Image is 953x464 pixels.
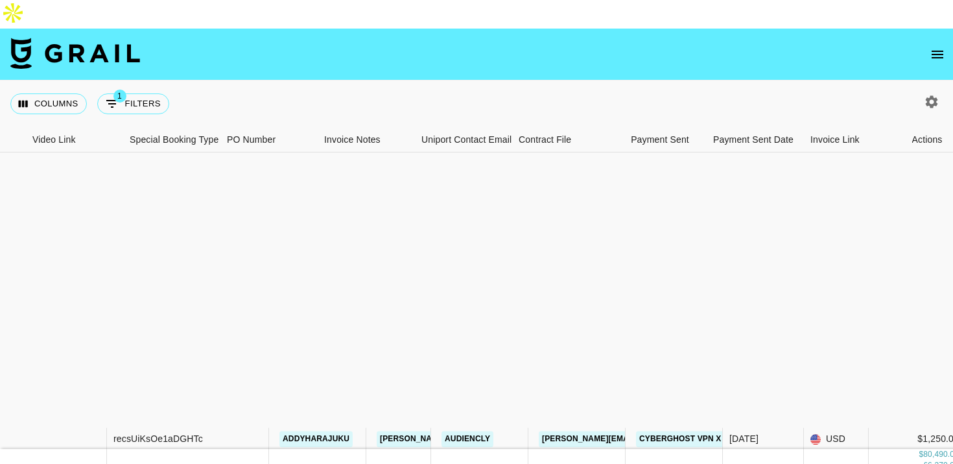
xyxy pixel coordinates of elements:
div: Sep '25 [729,433,759,446]
a: [PERSON_NAME][EMAIL_ADDRESS][DOMAIN_NAME] [539,431,750,447]
a: [PERSON_NAME][EMAIL_ADDRESS][DOMAIN_NAME] [377,431,588,447]
a: Audiencly [441,431,493,447]
span: 1 [113,90,126,103]
button: Select columns [10,93,87,114]
div: PO Number [227,127,276,153]
div: USD [804,428,869,451]
div: PO Number [220,127,318,153]
div: Actions [912,127,943,153]
div: $ [919,449,923,460]
a: CyberGhost VPN x Addyharajuku [636,431,794,447]
div: Video Link [26,127,123,153]
div: Special Booking Type [123,127,220,153]
div: Contract File [512,127,609,153]
div: Invoice Notes [324,127,381,153]
div: Contract File [519,127,571,153]
div: Payment Sent [631,127,689,153]
div: Payment Sent [609,127,707,153]
button: open drawer [924,42,950,67]
img: Grail Talent [10,38,140,69]
a: addyharajuku [279,431,353,447]
div: Actions [901,127,953,153]
div: recsUiKsOe1aDGHTc [113,433,203,446]
div: Uniport Contact Email [415,127,512,153]
div: Invoice Link [804,127,901,153]
div: Uniport Contact Email [421,127,512,153]
button: Show filters [97,93,169,114]
div: Payment Sent Date [707,127,804,153]
div: Invoice Notes [318,127,415,153]
div: Payment Sent Date [713,127,794,153]
div: Video Link [32,127,76,153]
div: Special Booking Type [130,127,218,153]
div: Invoice Link [810,127,860,153]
